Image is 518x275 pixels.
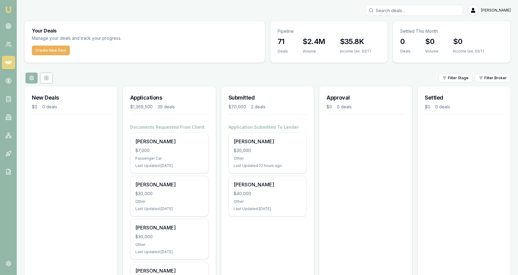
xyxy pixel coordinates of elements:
button: Create New Deal [32,46,70,55]
div: 0 deals [435,104,450,110]
span: [PERSON_NAME] [481,8,511,13]
div: Last Updated: [DATE] [234,206,302,211]
div: 39 deals [157,104,175,110]
h3: Approval [327,93,405,102]
h3: $35.8K [340,37,371,46]
div: Other [135,242,203,247]
div: Last Updated: [DATE] [135,250,203,254]
div: [PERSON_NAME] [135,224,203,231]
div: Last Updated: [DATE] [135,163,203,168]
div: Income (ex. GST) [453,49,484,54]
div: [PERSON_NAME] [135,138,203,145]
p: Settled This Month [400,28,503,34]
div: $0 [425,104,430,110]
h3: 0 [400,37,411,46]
div: 0 deals [42,104,57,110]
h4: Documents Requested From Client [130,124,208,130]
div: Other [234,199,302,204]
h3: New Deals [32,93,110,102]
div: Other [234,156,302,161]
div: Other [135,199,203,204]
h3: 71 [278,37,288,46]
div: [PERSON_NAME] [234,181,302,188]
div: [PERSON_NAME] [135,181,203,188]
div: $30,000 [234,148,302,154]
h3: Applications [130,93,208,102]
h3: $0 [425,37,438,46]
h3: Your Deals [32,28,258,33]
div: $30,000 [135,234,203,240]
input: Search deals [366,5,463,16]
div: Income (ex. GST) [340,49,371,54]
button: Filter Stage [438,74,472,82]
h4: Application Submitted To Lender [229,124,307,130]
div: [PERSON_NAME] [135,267,203,274]
div: $0 [327,104,332,110]
div: 0 deals [337,104,352,110]
div: $1,369,500 [130,104,153,110]
h3: $2.4M [303,37,325,46]
div: 2 deals [251,104,266,110]
p: Pipeline [278,28,381,34]
div: Last Updated: [DATE] [135,206,203,211]
div: Volume [425,49,438,54]
h3: $0 [453,37,484,46]
span: Filter Broker [484,76,507,80]
div: Volume [303,49,325,54]
div: $70,000 [229,104,246,110]
img: emu-icon-u.png [5,6,12,13]
div: Deals [278,49,288,54]
h3: Submitted [229,93,307,102]
div: $30,000 [135,191,203,197]
div: [PERSON_NAME] [234,138,302,145]
p: Manage your deals and track your progress. [32,35,187,42]
span: Filter Stage [448,76,469,80]
div: Last Updated: 22 hours ago [234,163,302,168]
button: Filter Broker [475,74,511,82]
div: $0 [32,104,37,110]
div: $7,000 [135,148,203,154]
div: Passenger Car [135,156,203,161]
h3: Settled [425,93,503,102]
div: $40,000 [234,191,302,197]
div: Deals [400,49,411,54]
